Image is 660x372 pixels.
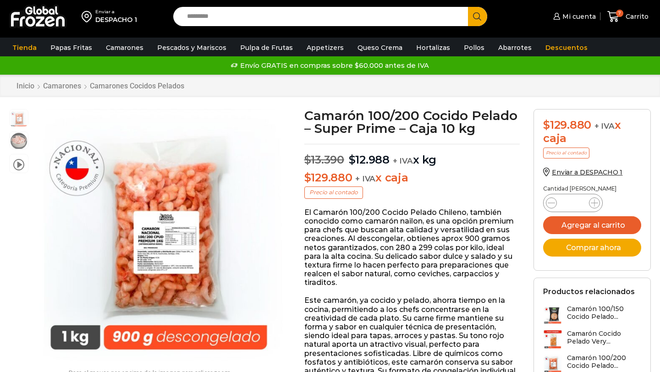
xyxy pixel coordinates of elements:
[304,171,352,184] bdi: 129.880
[551,7,596,26] a: Mi cuenta
[564,197,582,209] input: Product quantity
[33,109,285,361] img: camaron nacional
[95,9,137,15] div: Enviar a
[605,6,651,27] a: 7 Carrito
[101,39,148,56] a: Camarones
[543,216,641,234] button: Agregar al carrito
[594,121,615,131] span: + IVA
[89,82,185,90] a: Camarones Cocidos Pelados
[304,153,311,166] span: $
[393,156,413,165] span: + IVA
[494,39,536,56] a: Abarrotes
[567,330,641,345] h3: Camarón Cocido Pelado Very...
[543,148,589,159] p: Precio al contado
[16,82,35,90] a: Inicio
[304,153,344,166] bdi: 13.390
[543,118,591,131] bdi: 129.880
[33,109,285,361] div: 1 / 3
[10,109,28,128] span: camaron nacional
[8,39,41,56] a: Tienda
[552,168,622,176] span: Enviar a DESPACHO 1
[304,171,520,185] p: x caja
[543,330,641,350] a: Camarón Cocido Pelado Very...
[46,39,97,56] a: Papas Fritas
[543,287,635,296] h2: Productos relacionados
[353,39,407,56] a: Queso Crema
[543,119,641,145] div: x caja
[302,39,348,56] a: Appetizers
[468,7,487,26] button: Search button
[349,153,356,166] span: $
[95,15,137,24] div: DESPACHO 1
[153,39,231,56] a: Pescados y Mariscos
[236,39,297,56] a: Pulpa de Frutas
[543,186,641,192] p: Cantidad [PERSON_NAME]
[543,118,550,131] span: $
[82,9,95,24] img: address-field-icon.svg
[304,171,311,184] span: $
[541,39,592,56] a: Descuentos
[304,208,520,287] p: El Camarón 100/200 Cocido Pelado Chileno, también conocido como camarón nailon, es una opción pre...
[10,132,28,150] span: camaron nacional
[567,354,641,370] h3: Camarón 100/200 Cocido Pelado...
[623,12,649,21] span: Carrito
[16,82,185,90] nav: Breadcrumb
[567,305,641,321] h3: Camarón 100/150 Cocido Pelado...
[543,239,641,257] button: Comprar ahora
[616,10,623,17] span: 7
[349,153,390,166] bdi: 12.988
[560,12,596,21] span: Mi cuenta
[543,305,641,325] a: Camarón 100/150 Cocido Pelado...
[304,109,520,135] h1: Camarón 100/200 Cocido Pelado – Super Prime – Caja 10 kg
[355,174,375,183] span: + IVA
[543,168,622,176] a: Enviar a DESPACHO 1
[412,39,455,56] a: Hortalizas
[304,144,520,167] p: x kg
[304,186,363,198] p: Precio al contado
[43,82,82,90] a: Camarones
[459,39,489,56] a: Pollos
